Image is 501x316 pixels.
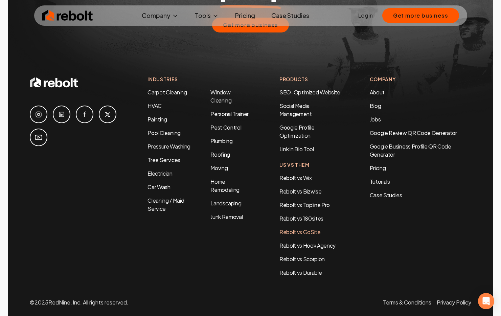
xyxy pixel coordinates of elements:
[266,9,315,22] a: Case Studies
[210,124,241,131] a: Pest Control
[358,12,373,20] a: Login
[210,213,243,220] a: Junk Removal
[210,110,249,117] a: Personal Trainer
[279,76,343,83] h4: Products
[370,178,471,186] a: Tutorials
[279,174,312,181] a: Rebolt vs Wix
[147,89,187,96] a: Carpet Cleaning
[279,228,321,235] a: Rebolt vs GoSite
[147,76,252,83] h4: Industries
[147,102,162,109] a: HVAC
[383,299,431,306] a: Terms & Conditions
[210,151,230,158] a: Roofing
[279,255,325,263] a: Rebolt vs Scorpion
[210,200,241,207] a: Landscaping
[279,242,336,249] a: Rebolt vs Hook Agency
[147,197,184,212] a: Cleaning / Maid Service
[136,9,184,22] button: Company
[279,201,330,208] a: Rebolt vs Topline Pro
[382,8,459,23] button: Get more business
[279,124,315,139] a: Google Profile Optimization
[370,89,385,96] a: About
[147,129,181,136] a: Pool Cleaning
[210,137,232,144] a: Plumbing
[279,102,312,117] a: Social Media Management
[279,161,343,168] h4: Us Vs Them
[30,298,129,307] p: © 2025 RedNine, Inc. All rights reserved.
[279,188,322,195] a: Rebolt vs Bizwise
[370,191,471,199] a: Case Studies
[370,143,451,158] a: Google Business Profile QR Code Generator
[279,89,340,96] a: SEO-Optimized Website
[147,170,172,177] a: Electrician
[147,116,167,123] a: Painting
[279,269,322,276] a: Rebolt vs Durable
[147,183,170,190] a: Car Wash
[210,164,228,172] a: Moving
[478,293,494,309] div: Open Intercom Messenger
[370,76,471,83] h4: Company
[210,178,240,193] a: Home Remodeling
[189,9,224,22] button: Tools
[279,145,314,153] a: Link in Bio Tool
[147,156,180,163] a: Tree Services
[279,215,323,222] a: Rebolt vs 180sites
[147,143,190,150] a: Pressure Washing
[210,89,231,104] a: Window Cleaning
[370,129,457,136] a: Google Review QR Code Generator
[370,164,471,172] a: Pricing
[42,9,93,22] img: Rebolt Logo
[370,102,381,109] a: Blog
[437,299,471,306] a: Privacy Policy
[230,9,260,22] a: Pricing
[370,116,381,123] a: Jobs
